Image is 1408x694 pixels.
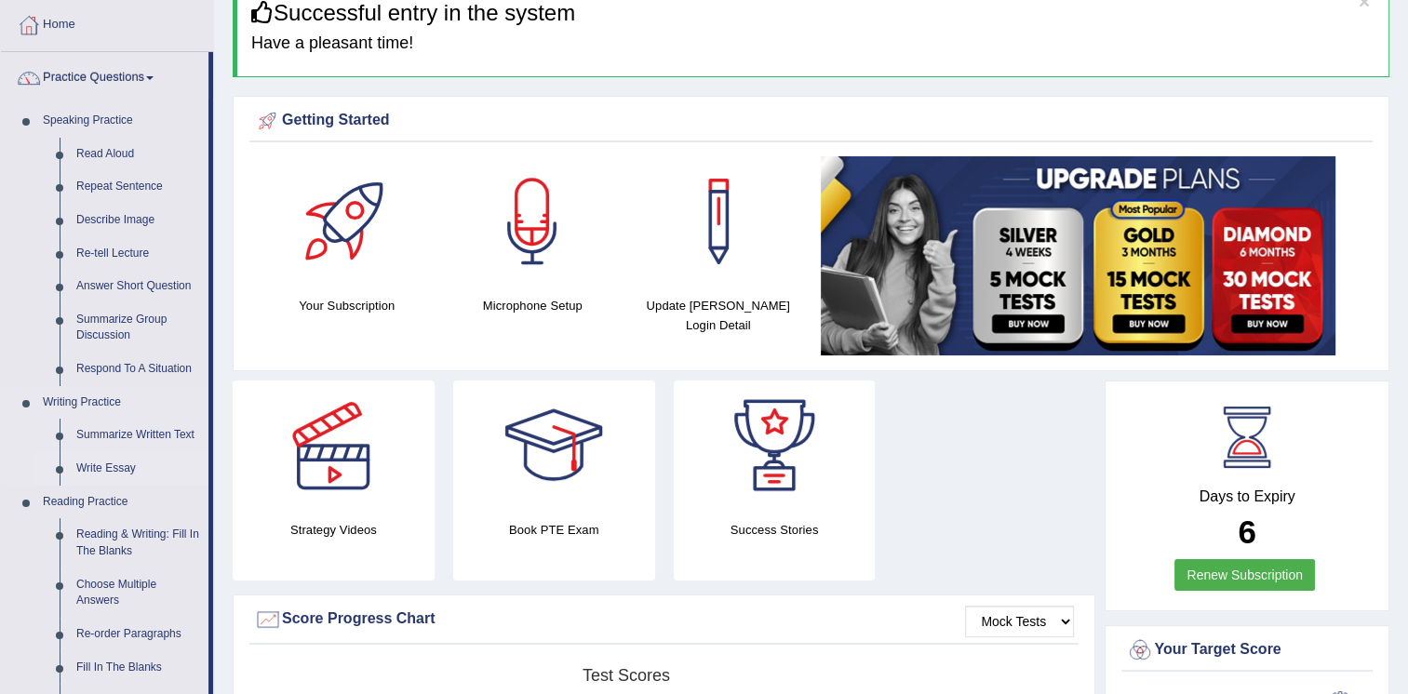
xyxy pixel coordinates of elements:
[68,651,208,685] a: Fill In The Blanks
[1174,559,1315,591] a: Renew Subscription
[68,204,208,237] a: Describe Image
[68,303,208,353] a: Summarize Group Discussion
[68,138,208,171] a: Read Aloud
[821,156,1335,355] img: small5.jpg
[1126,488,1368,505] h4: Days to Expiry
[68,419,208,452] a: Summarize Written Text
[34,486,208,519] a: Reading Practice
[583,666,670,685] tspan: Test scores
[34,386,208,420] a: Writing Practice
[449,296,617,315] h4: Microphone Setup
[68,170,208,204] a: Repeat Sentence
[251,34,1374,53] h4: Have a pleasant time!
[254,606,1074,634] div: Score Progress Chart
[233,520,435,540] h4: Strategy Videos
[68,452,208,486] a: Write Essay
[68,568,208,618] a: Choose Multiple Answers
[1,52,208,99] a: Practice Questions
[635,296,802,335] h4: Update [PERSON_NAME] Login Detail
[254,107,1368,135] div: Getting Started
[674,520,876,540] h4: Success Stories
[68,618,208,651] a: Re-order Paragraphs
[68,518,208,567] a: Reading & Writing: Fill In The Blanks
[34,104,208,138] a: Speaking Practice
[68,237,208,271] a: Re-tell Lecture
[68,270,208,303] a: Answer Short Question
[68,353,208,386] a: Respond To A Situation
[453,520,655,540] h4: Book PTE Exam
[263,296,431,315] h4: Your Subscription
[251,1,1374,25] h3: Successful entry in the system
[1126,636,1368,664] div: Your Target Score
[1238,514,1255,550] b: 6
